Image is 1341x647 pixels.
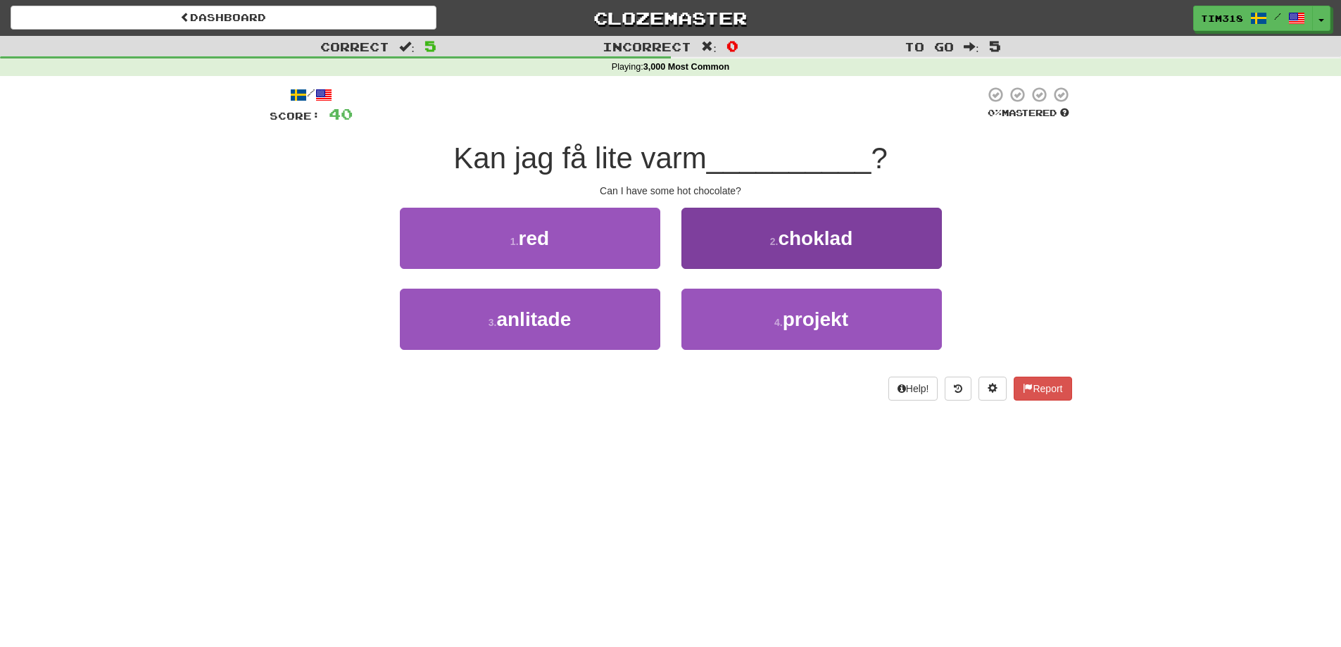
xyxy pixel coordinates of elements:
[681,208,942,269] button: 2.choklad
[726,37,738,54] span: 0
[985,107,1072,120] div: Mastered
[701,41,717,53] span: :
[400,208,660,269] button: 1.red
[988,107,1002,118] span: 0 %
[458,6,883,30] a: Clozemaster
[905,39,954,54] span: To go
[320,39,389,54] span: Correct
[778,227,852,249] span: choklad
[964,41,979,53] span: :
[510,236,519,247] small: 1 .
[496,308,571,330] span: anlitade
[270,86,353,103] div: /
[424,37,436,54] span: 5
[774,317,783,328] small: 4 .
[707,142,871,175] span: __________
[1193,6,1313,31] a: Tim318 /
[603,39,691,54] span: Incorrect
[1014,377,1071,401] button: Report
[888,377,938,401] button: Help!
[783,308,848,330] span: projekt
[681,289,942,350] button: 4.projekt
[945,377,971,401] button: Round history (alt+y)
[871,142,887,175] span: ?
[329,105,353,123] span: 40
[1201,12,1243,25] span: Tim318
[453,142,707,175] span: Kan jag få lite varm
[1274,11,1281,21] span: /
[270,110,320,122] span: Score:
[399,41,415,53] span: :
[489,317,497,328] small: 3 .
[519,227,550,249] span: red
[400,289,660,350] button: 3.anlitade
[989,37,1001,54] span: 5
[770,236,779,247] small: 2 .
[11,6,436,30] a: Dashboard
[270,184,1072,198] div: Can I have some hot chocolate?
[643,62,729,72] strong: 3,000 Most Common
